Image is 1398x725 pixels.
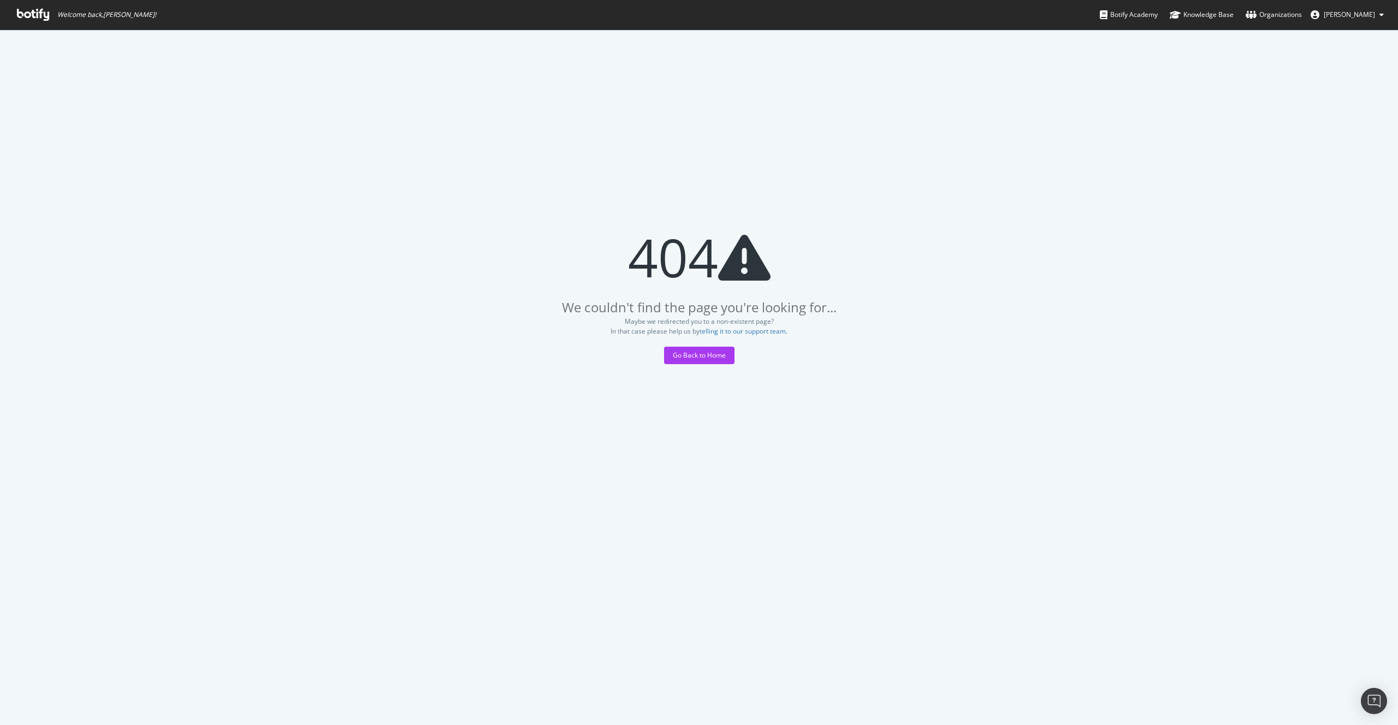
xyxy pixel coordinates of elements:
div: Botify Academy [1100,9,1158,20]
button: telling it to our support team. [700,328,787,335]
div: Organizations [1246,9,1302,20]
div: Knowledge Base [1170,9,1234,20]
button: [PERSON_NAME] [1302,6,1393,23]
a: Go Back to Home [664,350,734,360]
button: Go Back to Home [664,347,734,364]
div: Open Intercom Messenger [1361,688,1387,714]
div: Go Back to Home [673,350,726,360]
span: AUDEBERT Jean-Baptiste [1324,10,1375,19]
span: Welcome back, [PERSON_NAME] ! [57,10,156,19]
